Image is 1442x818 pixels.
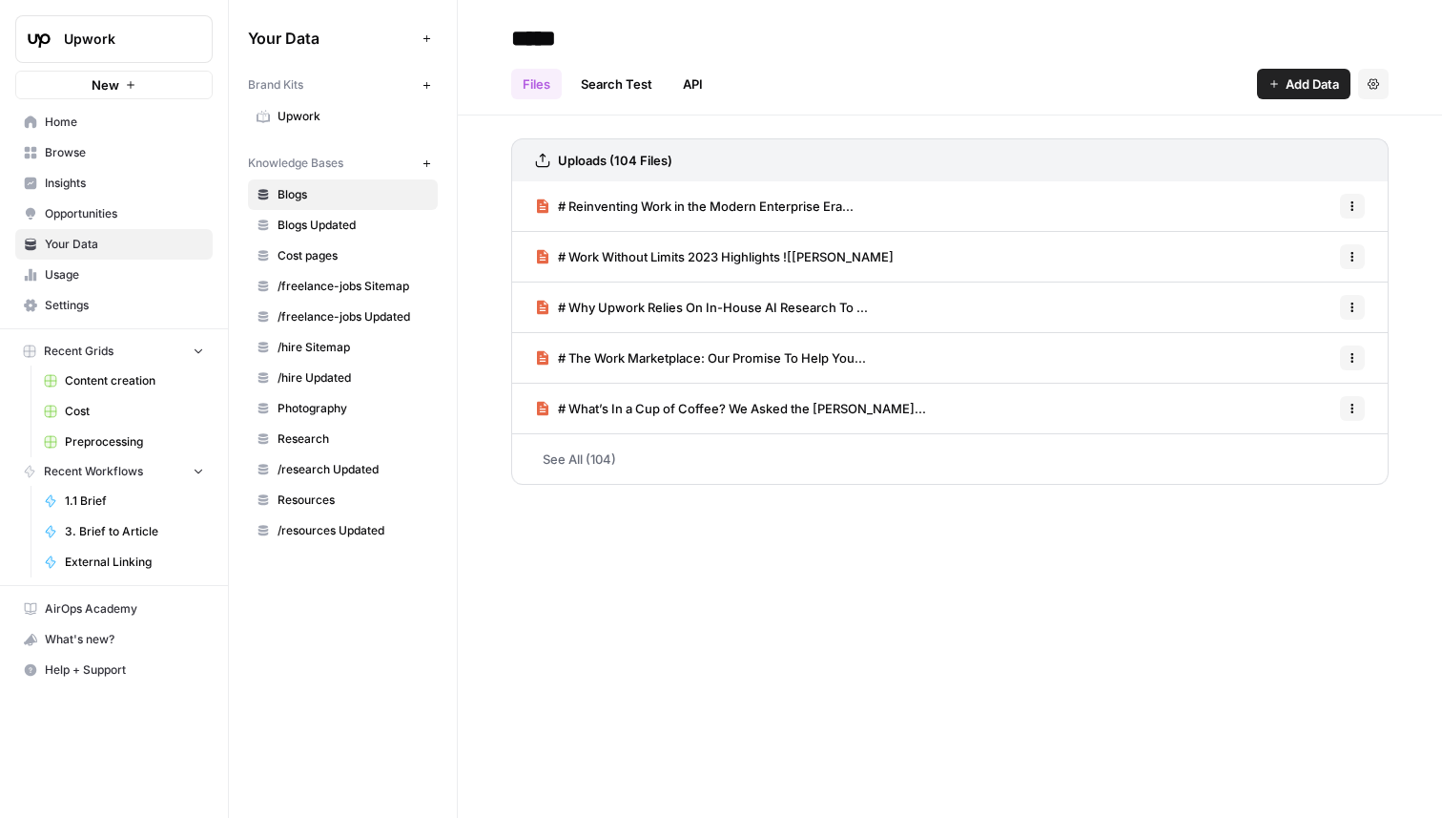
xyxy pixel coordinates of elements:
[65,554,204,571] span: External Linking
[248,424,438,454] a: Research
[248,27,415,50] span: Your Data
[15,624,213,655] button: What's new?
[44,343,113,360] span: Recent Grids
[535,232,894,282] a: # Work Without Limits 2023 Highlights ![[PERSON_NAME]
[65,403,204,420] span: Cost
[278,522,429,539] span: /resources Updated
[278,308,429,325] span: /freelance-jobs Updated
[65,372,204,389] span: Content creation
[248,332,438,363] a: /hire Sitemap
[278,186,429,203] span: Blogs
[558,298,868,317] span: # Why Upwork Relies On In-House AI Research To ...
[278,430,429,448] span: Research
[511,69,562,99] a: Files
[45,205,204,222] span: Opportunities
[35,366,213,396] a: Content creation
[558,197,854,216] span: # Reinventing Work in the Modern Enterprise Era...
[558,151,672,170] h3: Uploads (104 Files)
[248,363,438,393] a: /hire Updated
[45,266,204,283] span: Usage
[45,175,204,192] span: Insights
[45,600,204,618] span: AirOps Academy
[558,399,926,418] span: # What’s In a Cup of Coffee? We Asked the [PERSON_NAME]...
[15,457,213,486] button: Recent Workflows
[15,107,213,137] a: Home
[45,236,204,253] span: Your Data
[535,283,868,332] a: # Why Upwork Relies On In-House AI Research To ...
[278,108,429,125] span: Upwork
[92,75,119,94] span: New
[35,547,213,577] a: External Linking
[535,139,672,181] a: Uploads (104 Files)
[35,516,213,547] a: 3. Brief to Article
[278,369,429,387] span: /hire Updated
[65,523,204,540] span: 3. Brief to Article
[278,247,429,264] span: Cost pages
[278,278,429,295] span: /freelance-jobs Sitemap
[248,241,438,271] a: Cost pages
[278,339,429,356] span: /hire Sitemap
[535,181,854,231] a: # Reinventing Work in the Modern Enterprise Era...
[65,493,204,510] span: 1.1 Brief
[65,433,204,451] span: Preprocessing
[248,179,438,210] a: Blogs
[248,302,438,332] a: /freelance-jobs Updated
[278,492,429,509] span: Resources
[15,137,213,168] a: Browse
[248,271,438,302] a: /freelance-jobs Sitemap
[35,427,213,457] a: Preprocessing
[671,69,714,99] a: API
[64,30,179,49] span: Upwork
[511,434,1389,484] a: See All (104)
[15,290,213,321] a: Settings
[569,69,664,99] a: Search Test
[15,71,213,99] button: New
[1286,74,1339,94] span: Add Data
[278,461,429,478] span: /research Updated
[22,22,56,56] img: Upwork Logo
[1257,69,1350,99] button: Add Data
[44,463,143,480] span: Recent Workflows
[15,199,213,229] a: Opportunities
[15,337,213,366] button: Recent Grids
[558,348,866,367] span: # The Work Marketplace: Our Promise To Help You...
[45,114,204,131] span: Home
[248,101,438,132] a: Upwork
[248,454,438,485] a: /research Updated
[45,144,204,161] span: Browse
[248,393,438,424] a: Photography
[15,168,213,199] a: Insights
[535,384,926,433] a: # What’s In a Cup of Coffee? We Asked the [PERSON_NAME]...
[248,155,343,172] span: Knowledge Bases
[248,515,438,546] a: /resources Updated
[248,210,438,241] a: Blogs Updated
[15,260,213,290] a: Usage
[15,594,213,624] a: AirOps Academy
[558,247,894,266] span: # Work Without Limits 2023 Highlights ![[PERSON_NAME]
[278,400,429,417] span: Photography
[15,655,213,685] button: Help + Support
[278,217,429,234] span: Blogs Updated
[16,625,212,654] div: What's new?
[15,229,213,260] a: Your Data
[15,15,213,63] button: Workspace: Upwork
[35,486,213,516] a: 1.1 Brief
[35,396,213,427] a: Cost
[248,76,303,94] span: Brand Kits
[248,485,438,515] a: Resources
[45,661,204,679] span: Help + Support
[45,297,204,314] span: Settings
[535,333,866,383] a: # The Work Marketplace: Our Promise To Help You...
